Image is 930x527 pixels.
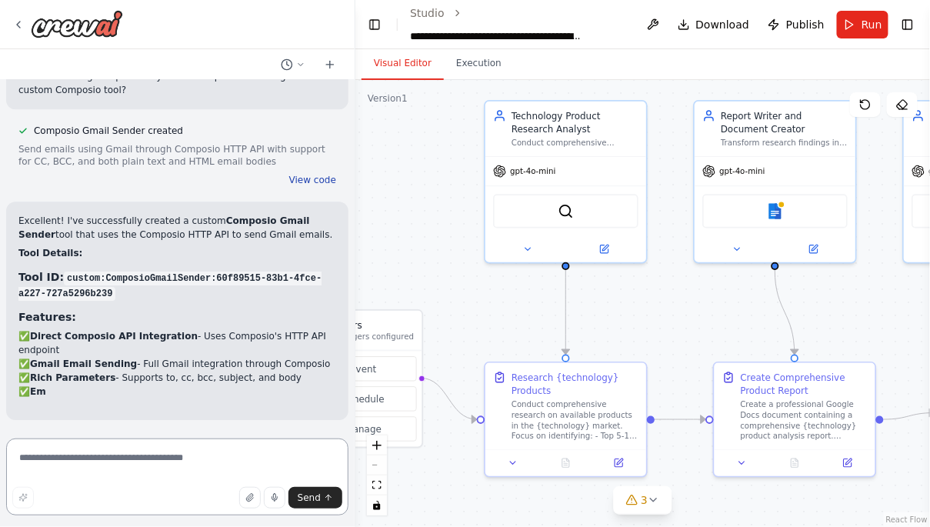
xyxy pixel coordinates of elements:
[421,372,477,426] g: Edge from triggers to db39cfe2-349a-4087-b8af-aea89971f5c4
[898,14,918,35] button: Show right sidebar
[768,270,802,355] g: Edge from f6a4b66e-6877-4cf0-88d8-0bb85101948e to 7128cf32-d964-4770-bc3e-d6d1230a67f5
[367,495,387,515] button: toggle interactivity
[362,48,444,80] button: Visual Editor
[345,422,382,435] span: Manage
[30,331,198,342] strong: Direct Composio API Integration
[264,487,285,509] button: Click to speak your automation idea
[559,270,572,355] g: Edge from 3cec4b6e-6d7a-44cd-9662-e545fecf8317 to db39cfe2-349a-4087-b8af-aea89971f5c4
[368,92,408,105] div: Version 1
[31,10,123,38] img: Logo
[18,329,336,357] li: ✅ - Uses Composio's HTTP API endpoint
[18,385,336,399] li: ✅
[538,455,594,471] button: No output available
[410,5,628,44] nav: breadcrumb
[288,309,423,448] div: TriggersNo triggers configuredEventScheduleManage
[596,455,641,471] button: Open in side panel
[298,492,321,504] span: Send
[18,371,336,385] li: ✅ - Supports to, cc, bcc, subject, and body
[18,271,59,283] strong: Tool ID
[721,138,848,148] div: Transform research findings into comprehensive, well-structured reports and create professional d...
[719,166,765,177] span: gpt-4o-mini
[275,55,312,74] button: Switch to previous chat
[512,371,638,397] div: Research {technology} Products
[34,125,183,137] span: Composio Gmail Sender created
[18,248,82,258] strong: Tool Details:
[558,203,573,218] img: SerperDevTool
[18,272,322,301] code: custom:ComposioGmailSender:60f89515-83b1-4fce-a227-727a5296b239
[326,332,415,342] p: No triggers configured
[18,143,336,168] div: Send emails using Gmail through Composio HTTP API with support for CC, BCC, and both plain text a...
[862,17,882,32] span: Run
[641,492,648,508] span: 3
[567,242,641,257] button: Open in side panel
[721,109,848,135] div: Report Writer and Document Creator
[512,399,638,441] div: Conduct comprehensive research on available products in the {technology} market. Focus on identif...
[18,357,336,371] li: ✅ - Full Gmail integration through Composio
[672,11,756,38] button: Download
[776,242,850,257] button: Open in side panel
[365,14,385,35] button: Hide left sidebar
[12,487,34,509] button: Improve this prompt
[825,455,870,471] button: Open in side panel
[886,515,928,524] a: React Flow attribution
[30,359,137,369] strong: Gmail Email Sending
[767,455,822,471] button: No output available
[762,11,831,38] button: Publish
[326,319,415,332] h3: Triggers
[318,55,342,74] button: Start a new chat
[512,109,638,135] div: Technology Product Research Analyst
[367,475,387,495] button: fit view
[239,487,261,509] button: Upload files
[288,487,342,509] button: Send
[295,386,417,411] button: Schedule
[741,399,868,441] div: Create a professional Google Docs document containing a comprehensive {technology} product analys...
[295,417,417,442] button: Manage
[484,362,648,477] div: Research {technology} ProductsConduct comprehensive research on available products in the {techno...
[30,386,46,397] strong: Em
[713,362,877,477] div: Create Comprehensive Product ReportCreate a professional Google Docs document containing a compre...
[342,392,385,405] span: Schedule
[350,362,376,375] span: Event
[696,17,750,32] span: Download
[410,7,445,19] a: Studio
[512,138,638,148] div: Conduct comprehensive research on products within the {technology} domain, analyzing their featur...
[367,435,387,455] button: zoom in
[484,100,648,264] div: Technology Product Research AnalystConduct comprehensive research on products within the {technol...
[613,486,672,515] button: 3
[18,214,336,242] p: Excellent! I've successfully created a custom tool that uses the Composio HTTP API to send Gmail ...
[768,203,783,218] img: Google docs
[510,166,555,177] span: gpt-4o-mini
[30,372,115,383] strong: Rich Parameters
[741,371,868,397] div: Create Comprehensive Product Report
[18,269,336,300] h3: :
[367,435,387,515] div: React Flow controls
[837,11,888,38] button: Run
[693,100,857,264] div: Report Writer and Document CreatorTransform research findings into comprehensive, well-structured...
[655,413,705,426] g: Edge from db39cfe2-349a-4087-b8af-aea89971f5c4 to 7128cf32-d964-4770-bc3e-d6d1230a67f5
[367,455,387,475] button: zoom out
[444,48,514,80] button: Execution
[786,17,825,32] span: Publish
[295,356,417,381] button: Event
[289,174,336,186] button: View code
[18,311,76,323] strong: Features:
